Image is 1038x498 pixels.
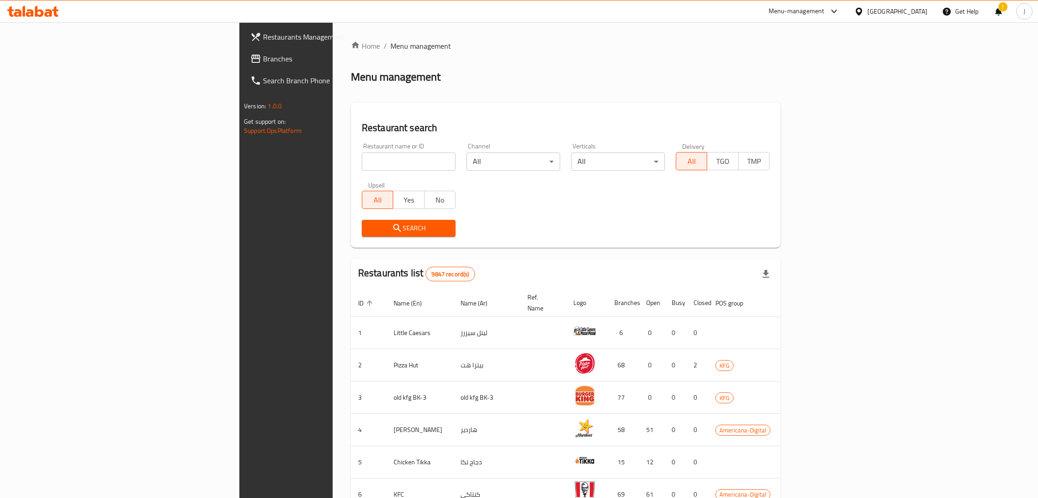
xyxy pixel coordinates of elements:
div: All [466,152,560,171]
input: Search for restaurant name or ID.. [362,152,456,171]
button: Yes [393,191,424,209]
td: بيتزا هت [453,349,520,381]
td: old kfg BK-3 [453,381,520,414]
td: 77 [607,381,639,414]
span: Name (En) [394,298,434,309]
img: Chicken Tikka [573,449,596,472]
div: All [571,152,665,171]
span: Search [369,223,448,234]
td: 58 [607,414,639,446]
th: Busy [664,289,686,317]
div: Menu-management [769,6,825,17]
td: 0 [686,446,708,478]
span: TGO [711,155,734,168]
a: Restaurants Management [243,26,413,48]
td: 0 [664,317,686,349]
td: دجاج تكا [453,446,520,478]
td: [PERSON_NAME] [386,414,453,446]
h2: Restaurant search [362,121,770,135]
td: 0 [664,349,686,381]
td: 6 [607,317,639,349]
td: 0 [664,381,686,414]
img: Pizza Hut [573,352,596,375]
button: All [676,152,707,170]
td: 0 [686,414,708,446]
td: ليتل سيزرز [453,317,520,349]
label: Delivery [682,143,705,149]
img: old kfg BK-3 [573,384,596,407]
div: Total records count [425,267,475,281]
th: Logo [566,289,607,317]
td: 0 [639,381,664,414]
td: 0 [639,349,664,381]
td: Pizza Hut [386,349,453,381]
span: Ref. Name [527,292,555,314]
h2: Menu management [351,70,441,84]
span: ID [358,298,375,309]
td: 0 [664,414,686,446]
td: 2 [686,349,708,381]
a: Support.OpsPlatform [244,125,302,137]
div: Export file [755,263,777,285]
a: Search Branch Phone [243,70,413,91]
td: 15 [607,446,639,478]
div: [GEOGRAPHIC_DATA] [867,6,927,16]
label: Upsell [368,182,385,188]
span: KFG [716,361,733,371]
button: TGO [707,152,738,170]
a: Branches [243,48,413,70]
img: Little Caesars [573,320,596,342]
td: 68 [607,349,639,381]
td: هارديز [453,414,520,446]
td: 0 [686,317,708,349]
span: Get support on: [244,116,286,127]
span: Search Branch Phone [263,75,405,86]
span: Menu management [390,41,451,51]
td: 0 [686,381,708,414]
span: KFG [716,393,733,403]
h2: Restaurants list [358,266,475,281]
th: Open [639,289,664,317]
span: Name (Ar) [461,298,499,309]
td: old kfg BK-3 [386,381,453,414]
td: 51 [639,414,664,446]
span: Yes [397,193,420,207]
th: Branches [607,289,639,317]
span: 9847 record(s) [426,270,474,279]
button: Search [362,220,456,237]
span: Branches [263,53,405,64]
button: All [362,191,393,209]
td: 0 [664,446,686,478]
td: Chicken Tikka [386,446,453,478]
span: Restaurants Management [263,31,405,42]
button: TMP [738,152,770,170]
td: 0 [639,317,664,349]
span: POS group [715,298,755,309]
span: All [366,193,390,207]
img: Hardee's [573,417,596,439]
th: Closed [686,289,708,317]
td: Little Caesars [386,317,453,349]
span: TMP [742,155,766,168]
span: Version: [244,100,266,112]
span: All [680,155,704,168]
span: Americana-Digital [716,425,770,436]
td: 12 [639,446,664,478]
button: No [424,191,456,209]
span: J [1023,6,1025,16]
nav: breadcrumb [351,41,780,51]
span: No [428,193,452,207]
span: 1.0.0 [268,100,282,112]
